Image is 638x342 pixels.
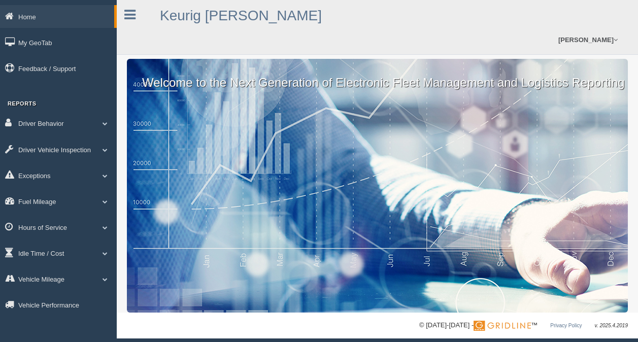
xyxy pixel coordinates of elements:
[553,25,623,54] a: [PERSON_NAME]
[127,59,628,91] p: Welcome to the Next Generation of Electronic Fleet Management and Logistics Reporting
[160,8,322,23] a: Keurig [PERSON_NAME]
[595,323,628,328] span: v. 2025.4.2019
[419,320,628,331] div: © [DATE]-[DATE] - ™
[474,321,531,331] img: Gridline
[550,323,582,328] a: Privacy Policy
